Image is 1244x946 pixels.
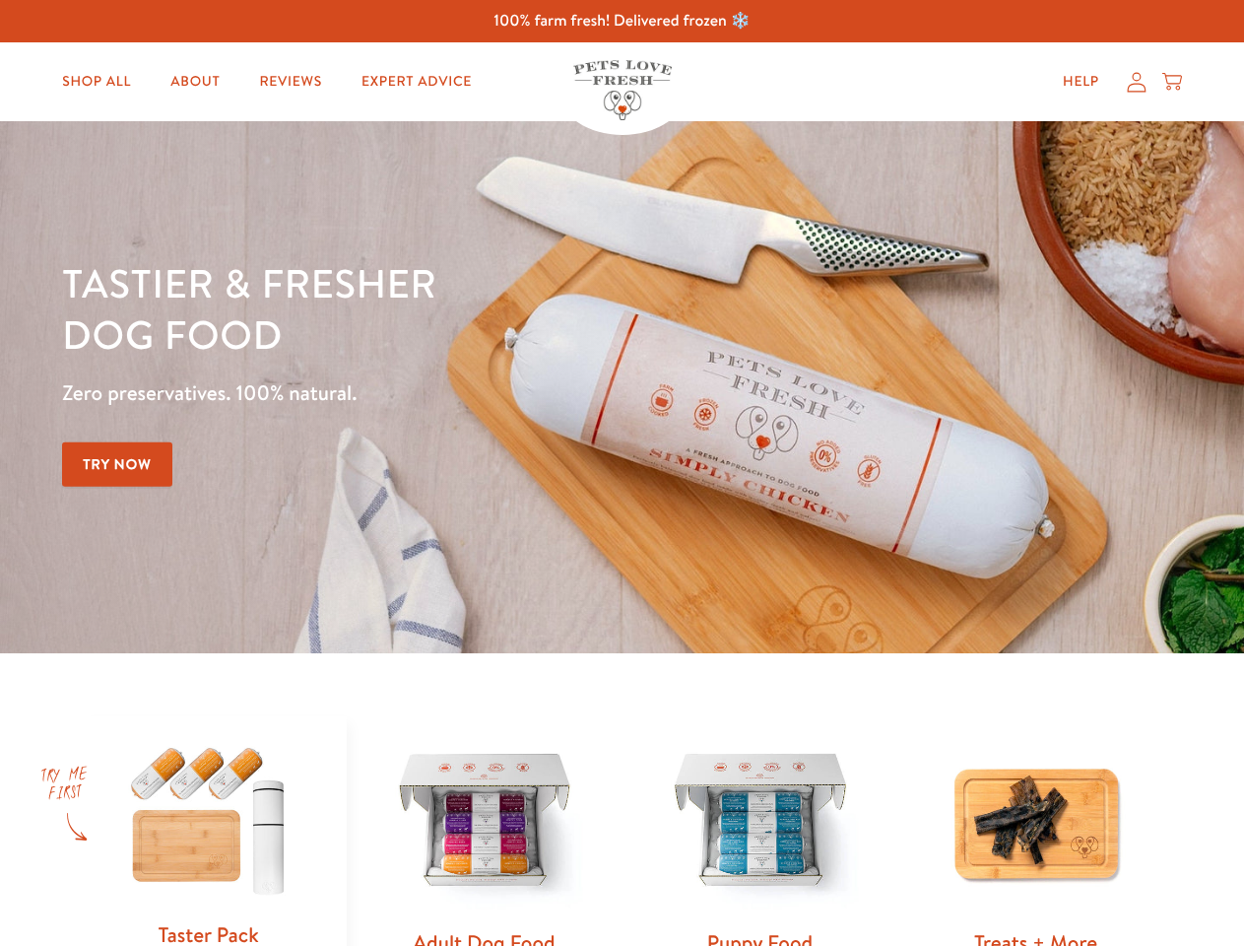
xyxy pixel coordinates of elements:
img: Pets Love Fresh [573,60,672,120]
a: Shop All [46,62,147,101]
h1: Tastier & fresher dog food [62,257,809,360]
a: About [155,62,235,101]
a: Try Now [62,442,172,487]
p: Zero preservatives. 100% natural. [62,375,809,411]
a: Reviews [243,62,337,101]
a: Expert Advice [346,62,488,101]
a: Help [1047,62,1115,101]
